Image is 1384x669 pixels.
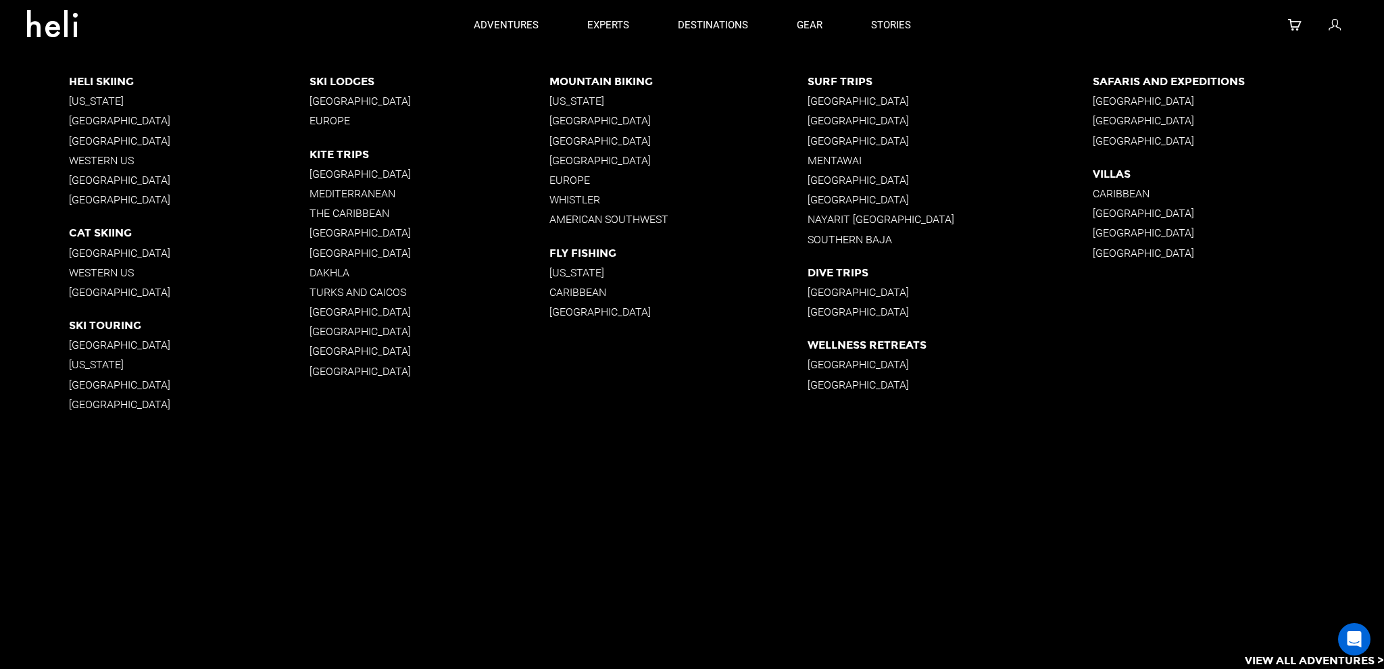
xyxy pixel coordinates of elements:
p: Turks and Caicos [310,286,550,299]
p: [GEOGRAPHIC_DATA] [310,325,550,338]
p: Kite Trips [310,148,550,161]
p: [GEOGRAPHIC_DATA] [549,134,808,147]
p: [US_STATE] [549,266,808,279]
p: [GEOGRAPHIC_DATA] [808,358,1093,371]
p: [GEOGRAPHIC_DATA] [69,286,310,299]
p: [GEOGRAPHIC_DATA] [69,339,310,351]
p: Caribbean [1093,187,1384,200]
p: The Caribbean [310,207,550,220]
p: [GEOGRAPHIC_DATA] [69,114,310,127]
p: Mediterranean [310,187,550,200]
p: [GEOGRAPHIC_DATA] [808,114,1093,127]
p: [GEOGRAPHIC_DATA] [1093,134,1384,147]
p: [GEOGRAPHIC_DATA] [69,247,310,259]
p: Ski Touring [69,319,310,332]
p: [GEOGRAPHIC_DATA] [1093,95,1384,107]
p: [GEOGRAPHIC_DATA] [808,305,1093,318]
p: [GEOGRAPHIC_DATA] [310,168,550,180]
p: experts [587,18,629,32]
p: American Southwest [549,213,808,226]
p: Western US [69,154,310,167]
p: [GEOGRAPHIC_DATA] [808,193,1093,206]
p: [GEOGRAPHIC_DATA] [310,95,550,107]
p: [GEOGRAPHIC_DATA] [69,174,310,187]
p: destinations [678,18,748,32]
p: [GEOGRAPHIC_DATA] [1093,226,1384,239]
p: Europe [549,174,808,187]
p: [GEOGRAPHIC_DATA] [808,174,1093,187]
p: Ski Lodges [310,75,550,88]
p: Heli Skiing [69,75,310,88]
p: [US_STATE] [69,95,310,107]
div: Open Intercom Messenger [1338,623,1370,655]
p: Wellness Retreats [808,339,1093,351]
p: Fly Fishing [549,247,808,259]
p: [GEOGRAPHIC_DATA] [310,247,550,259]
p: [GEOGRAPHIC_DATA] [808,95,1093,107]
p: [GEOGRAPHIC_DATA] [549,154,808,167]
p: Villas [1093,168,1384,180]
p: Western US [69,266,310,279]
p: View All Adventures > [1245,653,1384,669]
p: Southern Baja [808,233,1093,246]
p: Caribbean [549,286,808,299]
p: Whistler [549,193,808,206]
p: Dakhla [310,266,550,279]
p: [GEOGRAPHIC_DATA] [808,134,1093,147]
p: Cat Skiing [69,226,310,239]
p: Mountain Biking [549,75,808,88]
p: [GEOGRAPHIC_DATA] [69,193,310,206]
p: Mentawai [808,154,1093,167]
p: Dive Trips [808,266,1093,279]
p: [US_STATE] [549,95,808,107]
p: [GEOGRAPHIC_DATA] [1093,207,1384,220]
p: [US_STATE] [69,358,310,371]
p: Europe [310,114,550,127]
p: adventures [474,18,539,32]
p: [GEOGRAPHIC_DATA] [310,305,550,318]
p: [GEOGRAPHIC_DATA] [69,378,310,391]
p: Safaris and Expeditions [1093,75,1384,88]
p: [GEOGRAPHIC_DATA] [1093,247,1384,259]
p: Nayarit [GEOGRAPHIC_DATA] [808,213,1093,226]
p: [GEOGRAPHIC_DATA] [310,226,550,239]
p: [GEOGRAPHIC_DATA] [69,134,310,147]
p: [GEOGRAPHIC_DATA] [549,305,808,318]
p: [GEOGRAPHIC_DATA] [549,114,808,127]
p: [GEOGRAPHIC_DATA] [808,378,1093,391]
p: [GEOGRAPHIC_DATA] [1093,114,1384,127]
p: [GEOGRAPHIC_DATA] [310,365,550,378]
p: [GEOGRAPHIC_DATA] [69,398,310,411]
p: [GEOGRAPHIC_DATA] [808,286,1093,299]
p: Surf Trips [808,75,1093,88]
p: [GEOGRAPHIC_DATA] [310,345,550,357]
